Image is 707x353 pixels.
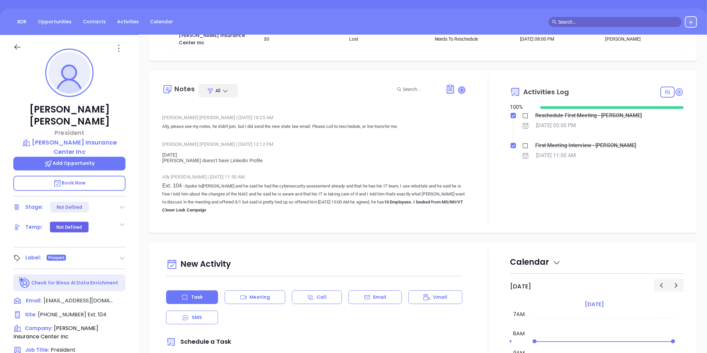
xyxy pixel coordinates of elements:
[512,310,526,318] div: 7am
[605,35,681,43] div: [PERSON_NAME]
[13,138,125,156] a: [PERSON_NAME] Insurance Center Inc
[435,35,511,43] div: Needs To Reschedule
[236,142,237,147] span: |
[510,283,531,290] h2: [DATE]
[13,16,31,27] a: BDR
[558,18,678,26] input: Search…
[34,16,76,27] a: Opportunities
[146,16,177,27] a: Calendar
[38,311,86,318] span: [PHONE_NUMBER]
[162,172,466,182] div: Ally [PERSON_NAME] [DATE] 11:50 AM
[191,294,203,301] p: Task
[669,279,684,291] button: Next day
[25,311,37,318] span: Site :
[520,35,596,43] div: [DATE] 08:00 PM
[264,35,340,43] div: $0
[25,222,43,232] div: Temp:
[79,16,110,27] a: Contacts
[654,279,669,291] button: Previous day
[174,86,195,92] div: Notes
[162,123,466,131] p: Ally, please see my notes, he didn't join, but I did send the new state law email. Please call to...
[162,139,466,149] div: [PERSON_NAME] [PERSON_NAME] [DATE] 12:12 PM
[584,300,605,309] a: [DATE]
[166,256,462,273] div: New Activity
[13,104,125,128] p: [PERSON_NAME] [PERSON_NAME]
[162,182,466,214] p: [PERSON_NAME] and he said he had the cybersecurity assessment already and that he has his IT team...
[208,174,209,179] span: |
[350,35,425,43] div: Lost
[49,52,90,94] img: profile-user
[536,151,576,161] div: [DATE] 11:00 AM
[179,32,246,46] a: [PERSON_NAME] Insurance Center Inc
[192,314,202,321] p: SMS
[162,183,202,188] span: Spoke to
[26,297,42,305] span: Email:
[13,324,98,340] span: [PERSON_NAME] Insurance Center Inc
[215,87,220,94] span: All
[19,277,30,289] img: Ai-Enrich-DaqCidB-.svg
[44,297,114,305] span: [EMAIL_ADDRESS][DOMAIN_NAME]
[25,202,43,212] div: Stage:
[25,325,53,332] span: Company:
[48,254,65,261] span: Prospect
[535,141,636,151] div: First Meeting Interview - [PERSON_NAME]
[25,253,41,263] div: Label:
[510,103,532,111] div: 100 %
[249,294,270,301] p: Meeting
[373,294,386,301] p: Email
[523,89,569,95] span: Activities Log
[433,294,447,301] p: Vmail
[13,128,125,137] p: President
[31,279,118,286] p: Check for Binox AI Data Enrichment
[166,337,231,346] span: Schedule a Task
[113,16,143,27] a: Activities
[317,294,326,301] p: Call
[510,256,561,267] span: Calendar
[53,179,86,186] span: Book Now
[57,202,82,212] div: Not Defined
[86,311,107,318] span: Ext. 104
[236,115,237,120] span: |
[552,20,557,24] span: search
[512,330,526,338] div: 8am
[162,113,466,123] div: [PERSON_NAME] [PERSON_NAME] [DATE] 10:25 AM
[403,86,438,93] input: Search...
[162,183,185,188] span: Ext. 104 -
[56,222,82,232] div: Not Defined
[162,152,263,163] span: [DATE] [PERSON_NAME] doesn't have Linkedin Profile
[44,160,95,167] span: Add Opportunity
[535,111,642,121] div: Reschedule First Meeting - [PERSON_NAME]
[536,121,576,131] div: [DATE] 05:00 PM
